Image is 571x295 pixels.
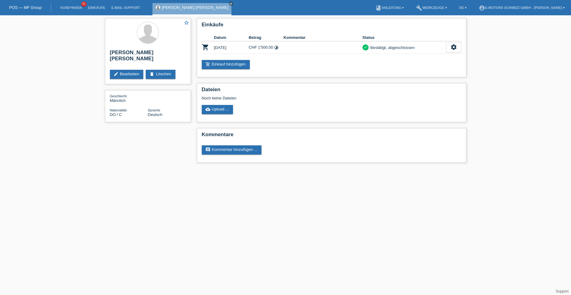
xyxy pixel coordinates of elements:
[110,94,127,98] span: Geschlecht
[202,96,389,100] div: Noch keine Dateien
[450,44,457,50] i: settings
[202,145,262,155] a: commentKommentar hinzufügen ...
[202,105,233,114] a: cloud_uploadUpload ...
[214,34,249,41] th: Datum
[148,112,163,117] span: Deutsch
[202,22,461,31] h2: Einkäufe
[184,20,189,26] a: star_border
[9,5,42,10] a: POS — MF Group
[184,20,189,25] i: star_border
[149,72,154,77] i: delete
[556,289,569,293] a: Support
[202,43,209,51] i: POSP00026718
[110,108,127,112] span: Nationalität
[214,41,249,54] td: [DATE]
[456,6,470,9] a: DE ▾
[369,44,415,51] div: Bestätigt, abgeschlossen
[110,112,122,117] span: Dominikanische Republik / C / 23.09.2015
[114,72,118,77] i: edit
[413,6,450,9] a: buildWerkzeuge ▾
[230,2,233,5] i: close
[372,6,407,9] a: bookAnleitung ▾
[249,41,284,54] td: CHF 1'500.00
[162,5,228,10] a: [PERSON_NAME] [PERSON_NAME]
[205,107,210,112] i: cloud_upload
[375,5,381,11] i: book
[205,62,210,67] i: add_shopping_cart
[202,60,250,69] a: add_shopping_cartEinkauf hinzufügen
[110,94,148,103] div: Männlich
[110,70,144,79] a: editBearbeiten
[205,147,210,152] i: comment
[108,6,143,9] a: E-Mail Support
[274,45,279,50] i: 24 Raten
[363,45,368,49] i: check
[148,108,160,112] span: Sprache
[85,6,108,9] a: Einkäufe
[202,132,461,141] h2: Kommentare
[202,87,461,96] h2: Dateien
[249,34,284,41] th: Betrag
[363,34,446,41] th: Status
[81,2,87,7] span: 41
[146,70,175,79] a: deleteLöschen
[476,6,568,9] a: account_circleE-Motors Schweiz GmbH - [PERSON_NAME] ▾
[284,34,363,41] th: Kommentar
[110,50,186,65] h2: [PERSON_NAME] [PERSON_NAME]
[57,6,85,9] a: Kund*innen
[416,5,422,11] i: build
[229,2,233,6] a: close
[479,5,485,11] i: account_circle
